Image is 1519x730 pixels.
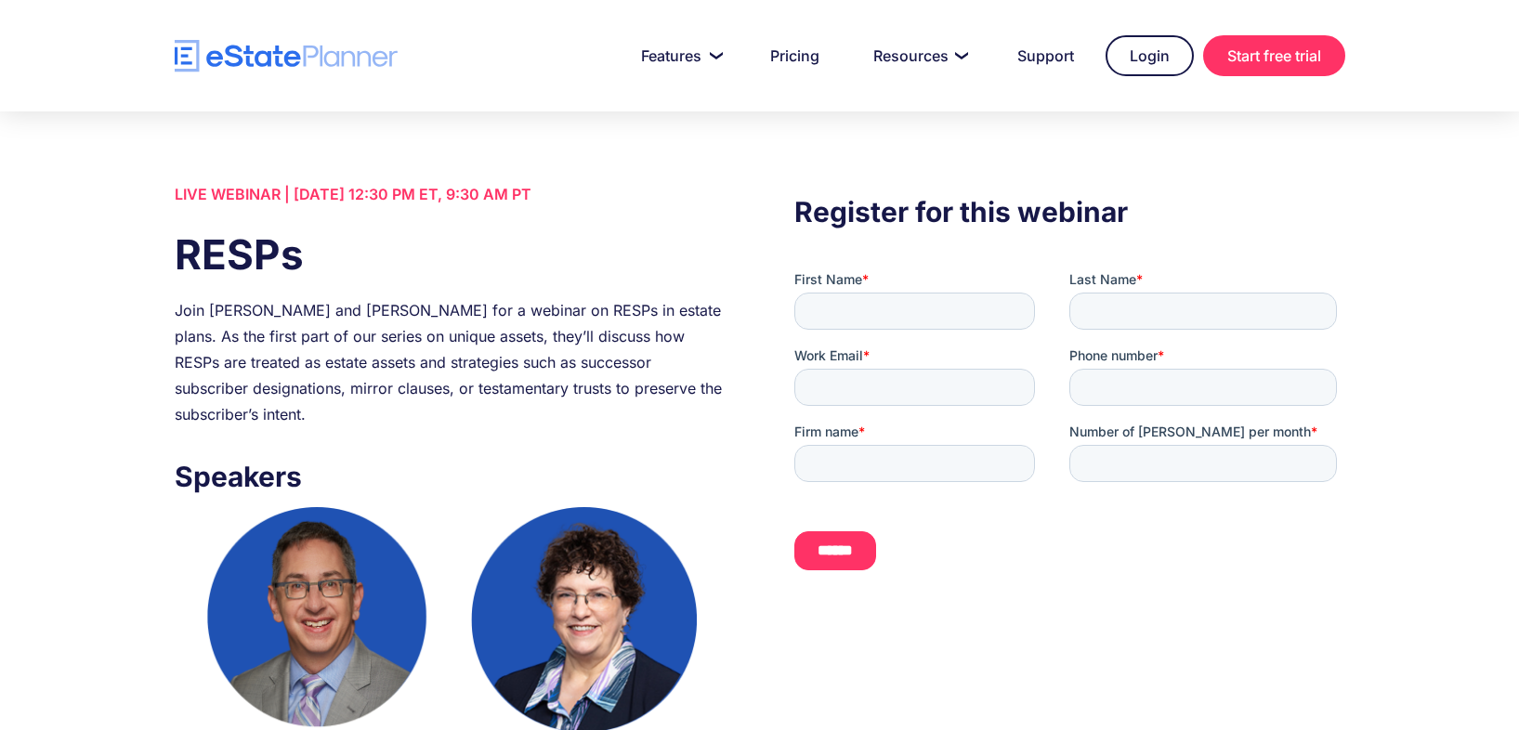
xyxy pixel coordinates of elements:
a: Start free trial [1203,35,1345,76]
a: Resources [851,37,986,74]
h3: Speakers [175,455,725,498]
h1: RESPs [175,226,725,283]
a: home [175,40,398,72]
h3: Register for this webinar [794,190,1344,233]
iframe: Form 0 [794,270,1344,603]
div: Join [PERSON_NAME] and [PERSON_NAME] for a webinar on RESPs in estate plans. As the first part of... [175,297,725,427]
a: Pricing [748,37,842,74]
a: Support [995,37,1096,74]
div: LIVE WEBINAR | [DATE] 12:30 PM ET, 9:30 AM PT [175,181,725,207]
a: Login [1106,35,1194,76]
a: Features [619,37,739,74]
